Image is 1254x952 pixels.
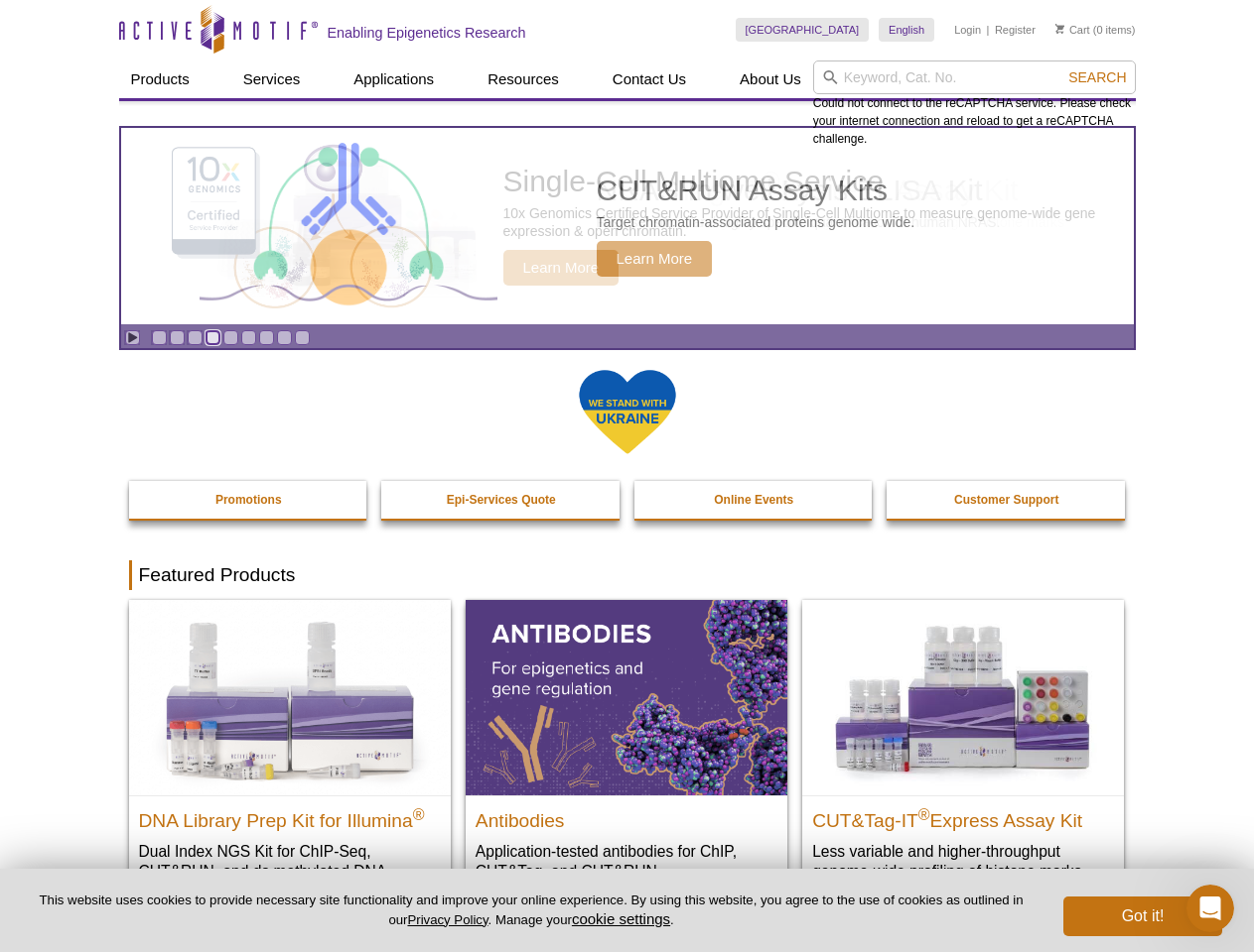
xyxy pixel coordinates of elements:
a: Go to slide 1 [152,330,167,345]
a: Go to slide 4 [206,330,220,345]
a: Go to slide 3 [188,330,203,345]
h2: DNA Library Prep Kit for Illumina [139,801,441,831]
img: Your Cart [1055,24,1064,34]
a: All Antibodies Antibodies Application-tested antibodies for ChIP, CUT&Tag, and CUT&RUN. [466,600,787,900]
sup: ® [413,805,425,822]
li: | [987,18,990,42]
img: All Antibodies [466,600,787,794]
strong: Epi-Services Quote [447,493,556,507]
div: Could not connect to the reCAPTCHA service. Please check your internet connection and reload to g... [813,60,1136,148]
p: Less variable and higher-throughput genome-wide profiling of histone marks​. [812,841,1114,882]
button: Search [1062,68,1132,86]
button: cookie settings [572,910,670,927]
iframe: Intercom live chat [1186,885,1234,932]
a: Toggle autoplay [125,330,140,345]
a: Epi-Services Quote [381,481,622,519]
h2: CUT&RUN Assay Kits [597,176,915,205]
a: Go to slide 5 [223,330,238,345]
img: CUT&RUN Assay Kits [200,136,497,317]
a: Products [119,60,202,98]
a: CUT&RUN Assay Kits CUT&RUN Assay Kits Target chromatin-associated proteins genome wide. Learn More [121,128,1134,324]
a: [GEOGRAPHIC_DATA] [736,18,870,42]
span: Learn More [597,241,713,277]
a: Promotions [129,481,369,519]
p: Application-tested antibodies for ChIP, CUT&Tag, and CUT&RUN. [476,841,777,882]
p: Dual Index NGS Kit for ChIP-Seq, CUT&RUN, and ds methylated DNA assays. [139,841,441,901]
img: We Stand With Ukraine [578,368,677,456]
a: Go to slide 7 [259,330,274,345]
p: Target chromatin-associated proteins genome wide. [597,213,915,231]
input: Keyword, Cat. No. [813,60,1136,94]
a: Register [995,23,1036,37]
a: Customer Support [887,481,1127,519]
strong: Customer Support [954,493,1058,507]
a: Login [954,23,981,37]
a: CUT&Tag-IT® Express Assay Kit CUT&Tag-IT®Express Assay Kit Less variable and higher-throughput ge... [802,600,1124,900]
p: This website uses cookies to provide necessary site functionality and improve your online experie... [32,892,1031,929]
button: Got it! [1063,896,1222,936]
h2: Antibodies [476,801,777,831]
li: (0 items) [1055,18,1136,42]
a: Cart [1055,23,1090,37]
strong: Online Events [714,493,793,507]
a: Resources [476,60,571,98]
a: DNA Library Prep Kit for Illumina DNA Library Prep Kit for Illumina® Dual Index NGS Kit for ChIP-... [129,600,451,920]
a: Applications [342,60,446,98]
a: Contact Us [601,60,698,98]
strong: Promotions [215,493,282,507]
a: Online Events [634,481,875,519]
span: Search [1068,69,1126,85]
a: Privacy Policy [407,912,488,927]
img: DNA Library Prep Kit for Illumina [129,600,451,794]
a: Go to slide 9 [295,330,310,345]
a: Go to slide 6 [241,330,256,345]
h2: Featured Products [129,560,1126,590]
a: Services [231,60,313,98]
a: About Us [728,60,813,98]
h2: Enabling Epigenetics Research [328,24,526,42]
a: Go to slide 2 [170,330,185,345]
img: CUT&Tag-IT® Express Assay Kit [802,600,1124,794]
article: CUT&RUN Assay Kits [121,128,1134,324]
h2: CUT&Tag-IT Express Assay Kit [812,801,1114,831]
a: Go to slide 8 [277,330,292,345]
sup: ® [918,805,930,822]
a: English [879,18,934,42]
